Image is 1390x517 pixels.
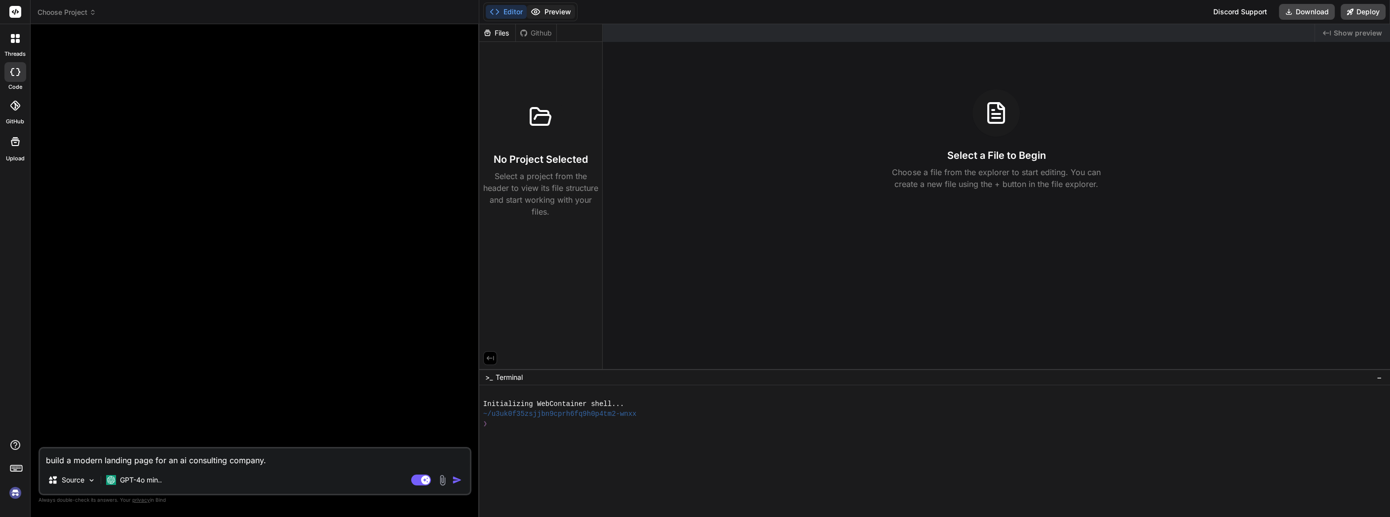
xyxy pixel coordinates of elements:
p: Source [62,475,84,485]
span: >_ [485,372,493,382]
span: Initializing WebContainer shell... [483,399,624,409]
img: signin [7,484,24,501]
img: Pick Models [87,476,96,484]
p: Always double-check its answers. Your in Bind [39,495,471,505]
span: Terminal [496,372,523,382]
span: Choose Project [38,7,96,17]
span: − [1377,372,1382,382]
button: Preview [527,5,575,19]
button: Download [1279,4,1335,20]
label: GitHub [6,117,24,126]
label: threads [4,50,26,58]
div: Discord Support [1207,4,1273,20]
img: icon [452,475,462,485]
label: code [8,83,22,91]
h3: No Project Selected [494,152,588,166]
img: attachment [437,475,448,486]
p: Choose a file from the explorer to start editing. You can create a new file using the + button in... [886,166,1107,190]
textarea: build a modern landing page for an ai consulting company. [40,448,470,466]
p: GPT-4o min.. [120,475,162,485]
h3: Select a File to Begin [947,148,1045,162]
p: Select a project from the header to view its file structure and start working with your files. [483,170,598,218]
span: privacy [132,497,150,503]
button: Editor [486,5,527,19]
img: GPT-4o mini [106,475,116,485]
span: ~/u3uk0f35zsjjbn9cprh6fq9h0p4tm2-wnxx [483,409,637,419]
label: Upload [6,154,25,163]
div: Github [516,28,556,38]
div: Files [479,28,515,38]
button: − [1375,369,1384,385]
span: Show preview [1334,28,1382,38]
button: Deploy [1341,4,1386,20]
span: ❯ [483,419,488,429]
